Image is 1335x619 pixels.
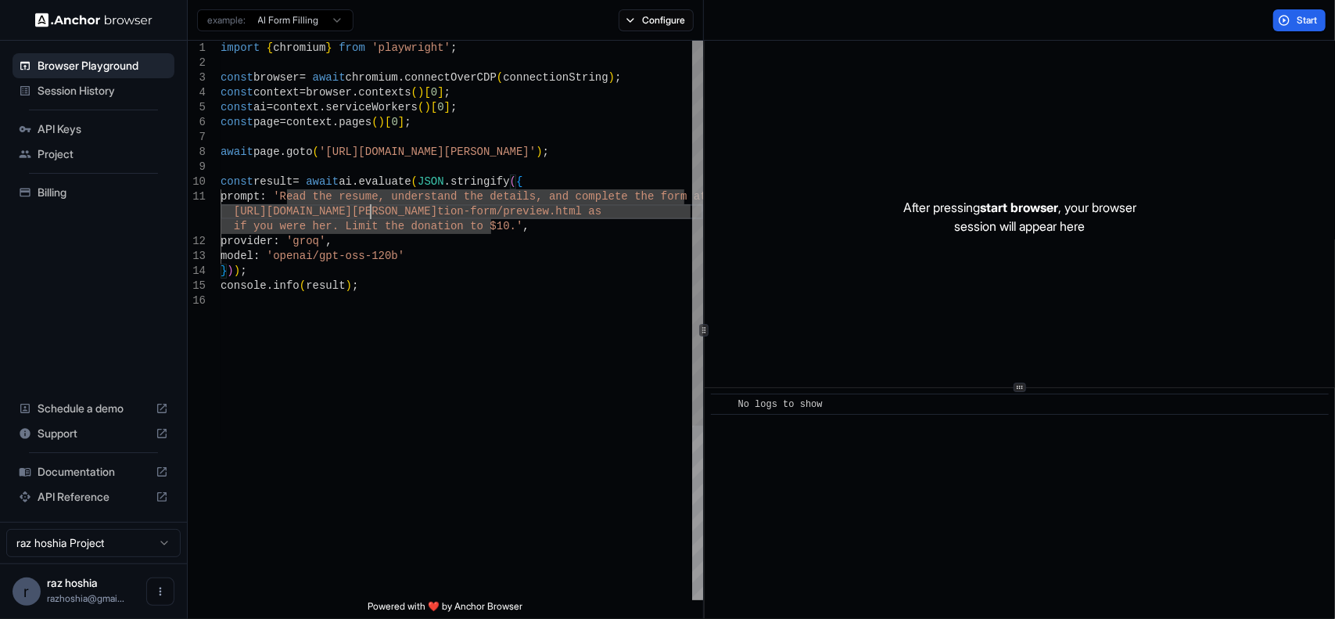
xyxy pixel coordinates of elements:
span: const [221,86,253,99]
span: pages [339,116,371,128]
span: : [253,250,260,262]
span: [ [385,116,391,128]
span: = [280,116,286,128]
span: prompt [221,190,260,203]
span: . [332,116,339,128]
button: Start [1273,9,1326,31]
span: . [267,279,273,292]
p: After pressing , your browser session will appear here [903,198,1136,236]
span: const [221,175,253,188]
span: ( [411,175,418,188]
span: . [319,101,325,113]
span: ) [536,146,542,158]
span: info [273,279,300,292]
span: Powered with ❤️ by Anchor Browser [368,600,522,619]
span: : [260,190,266,203]
span: ; [450,41,457,54]
span: ( [371,116,378,128]
span: ) [346,279,352,292]
div: 2 [188,56,206,70]
span: ) [227,265,233,277]
div: API Keys [13,117,174,142]
span: [ [424,86,430,99]
span: Documentation [38,464,149,480]
span: . [398,71,404,84]
span: Browser Playground [38,58,168,74]
span: ai [339,175,352,188]
span: import [221,41,260,54]
span: } [325,41,332,54]
span: API Keys [38,121,168,137]
div: Session History [13,78,174,103]
span: ( [300,279,306,292]
div: 4 [188,85,206,100]
div: 15 [188,279,206,293]
span: ( [497,71,503,84]
span: API Reference [38,489,149,505]
span: : [273,235,279,247]
span: if you were her. Limit the donation to $10.' [234,220,523,232]
span: ; [404,116,411,128]
span: lete the form at [601,190,706,203]
span: ( [418,101,424,113]
span: example: [207,14,246,27]
div: 16 [188,293,206,308]
div: 10 [188,175,206,189]
span: . [352,86,358,99]
span: result [306,279,345,292]
span: No logs to show [738,399,823,410]
span: 'groq' [286,235,325,247]
div: API Reference [13,484,174,509]
span: ) [418,86,424,99]
span: Billing [38,185,168,200]
span: razhoshia@gmail.com [47,592,124,604]
span: result [253,175,292,188]
span: const [221,71,253,84]
span: ] [444,101,450,113]
span: connectOverCDP [404,71,497,84]
span: ) [608,71,615,84]
span: 'openai/gpt-oss-120b' [267,250,404,262]
span: const [221,101,253,113]
span: context [286,116,332,128]
div: Support [13,421,174,446]
span: console [221,279,267,292]
span: Project [38,146,168,162]
div: 8 [188,145,206,160]
div: Billing [13,180,174,205]
span: browser [306,86,352,99]
span: { [267,41,273,54]
div: 12 [188,234,206,249]
div: Schedule a demo [13,396,174,421]
span: ) [424,101,430,113]
span: goto [286,146,313,158]
span: context [253,86,300,99]
span: ) [234,265,240,277]
span: ; [352,279,358,292]
div: 11 [188,189,206,204]
span: stringify [450,175,510,188]
span: 0 [391,116,397,128]
div: Project [13,142,174,167]
div: r [13,578,41,606]
div: Browser Playground [13,53,174,78]
span: ) [379,116,385,128]
span: ( [510,175,516,188]
span: JSON [418,175,444,188]
span: provider [221,235,273,247]
span: ( [313,146,319,158]
span: = [267,101,273,113]
span: ; [615,71,621,84]
span: await [313,71,346,84]
span: } [221,265,227,277]
span: Session History [38,83,168,99]
span: '[URL][DOMAIN_NAME][PERSON_NAME]' [319,146,536,158]
span: . [280,146,286,158]
span: ; [543,146,549,158]
span: evaluate [358,175,411,188]
img: Anchor Logo [35,13,153,27]
span: = [292,175,299,188]
span: start browser [980,200,1058,215]
span: 0 [431,86,437,99]
span: ; [240,265,246,277]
